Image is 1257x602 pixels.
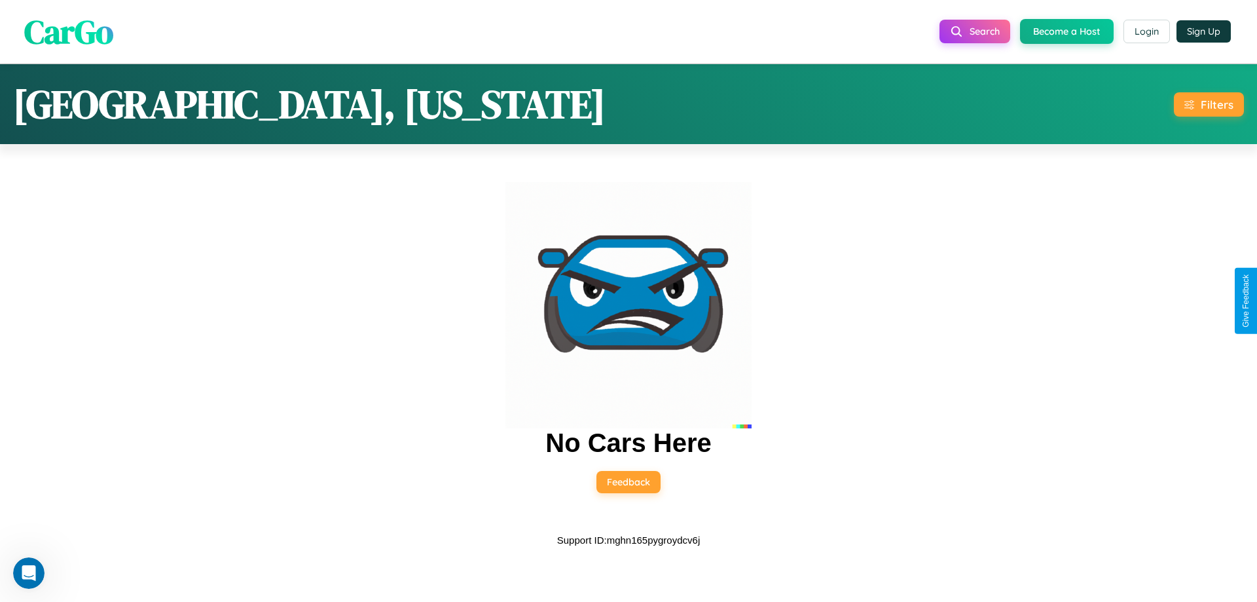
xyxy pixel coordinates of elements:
span: CarGo [24,9,113,54]
span: Search [970,26,1000,37]
button: Filters [1174,92,1244,117]
button: Search [939,20,1010,43]
button: Become a Host [1020,19,1114,44]
h1: [GEOGRAPHIC_DATA], [US_STATE] [13,77,606,131]
div: Give Feedback [1241,274,1250,328]
img: car [505,182,752,428]
button: Sign Up [1176,20,1231,43]
h2: No Cars Here [545,428,711,458]
iframe: Intercom live chat [13,557,45,589]
button: Feedback [596,471,661,493]
p: Support ID: mghn165pygroydcv6j [557,531,700,549]
div: Filters [1201,98,1233,111]
button: Login [1123,20,1170,43]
